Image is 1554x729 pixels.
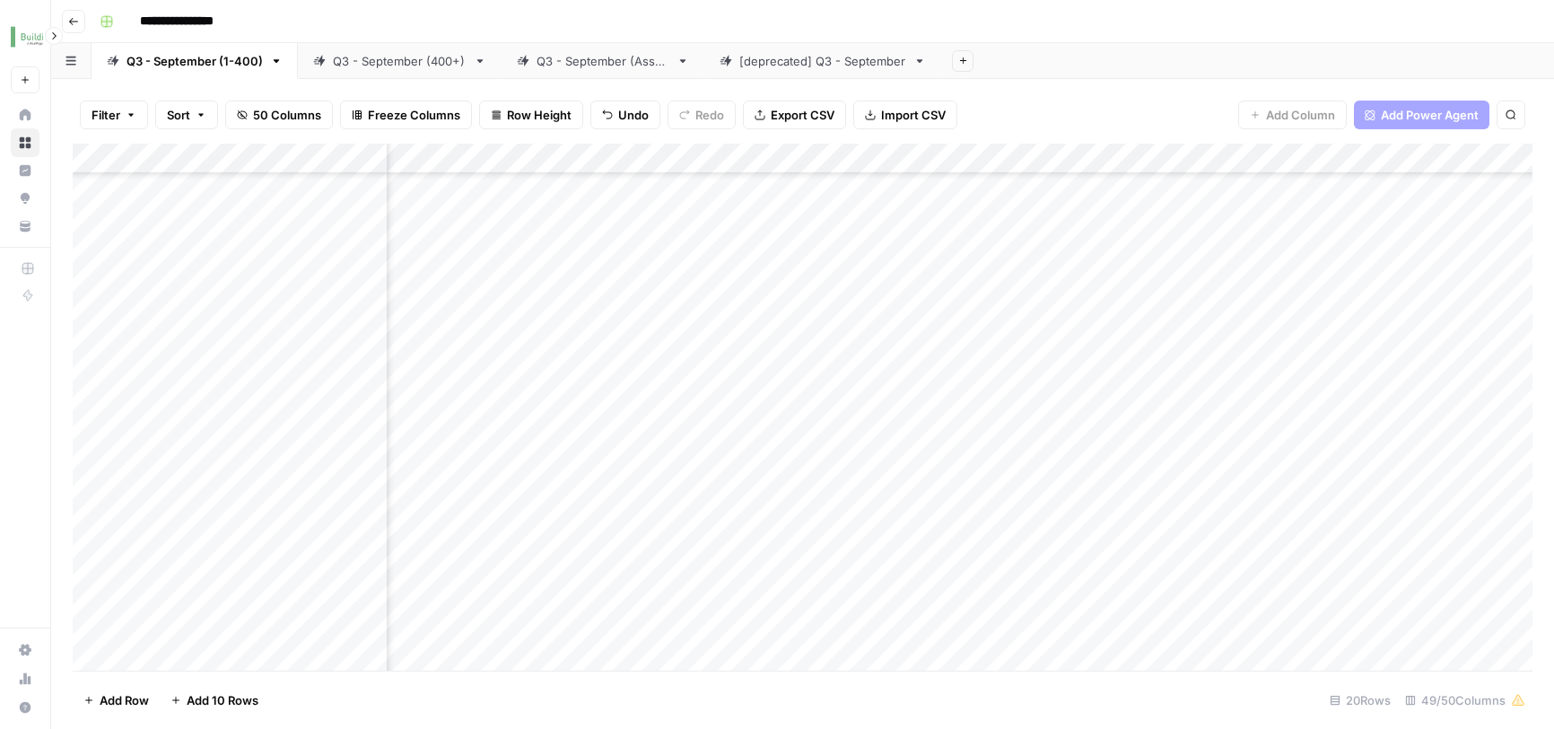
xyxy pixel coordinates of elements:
[479,101,583,129] button: Row Height
[11,212,39,241] a: Your Data
[1398,686,1532,715] div: 49/50 Columns
[11,128,39,157] a: Browse
[590,101,660,129] button: Undo
[11,184,39,213] a: Opportunities
[1354,101,1489,129] button: Add Power Agent
[743,101,846,129] button: Export CSV
[704,43,941,79] a: [deprecated] Q3 - September
[253,106,321,124] span: 50 Columns
[11,636,39,664] a: Settings
[771,106,834,124] span: Export CSV
[100,691,149,709] span: Add Row
[11,693,39,722] button: Help + Support
[92,106,120,124] span: Filter
[11,664,39,693] a: Usage
[739,52,906,70] div: [deprecated] Q3 - September
[333,52,467,70] div: Q3 - September (400+)
[11,21,43,53] img: Buildium Logo
[80,101,148,129] button: Filter
[1381,106,1479,124] span: Add Power Agent
[618,106,649,124] span: Undo
[92,43,298,79] a: Q3 - September (1-400)
[298,43,502,79] a: Q3 - September (400+)
[881,106,946,124] span: Import CSV
[537,52,669,70] div: Q3 - September (Assn.)
[73,686,160,715] button: Add Row
[11,14,39,59] button: Workspace: Buildium
[167,106,190,124] span: Sort
[11,101,39,129] a: Home
[853,101,957,129] button: Import CSV
[1266,106,1335,124] span: Add Column
[155,101,218,129] button: Sort
[695,106,724,124] span: Redo
[368,106,460,124] span: Freeze Columns
[11,156,39,185] a: Insights
[507,106,572,124] span: Row Height
[1238,101,1347,129] button: Add Column
[502,43,704,79] a: Q3 - September (Assn.)
[160,686,269,715] button: Add 10 Rows
[668,101,736,129] button: Redo
[127,52,263,70] div: Q3 - September (1-400)
[225,101,333,129] button: 50 Columns
[1323,686,1398,715] div: 20 Rows
[340,101,472,129] button: Freeze Columns
[187,691,258,709] span: Add 10 Rows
